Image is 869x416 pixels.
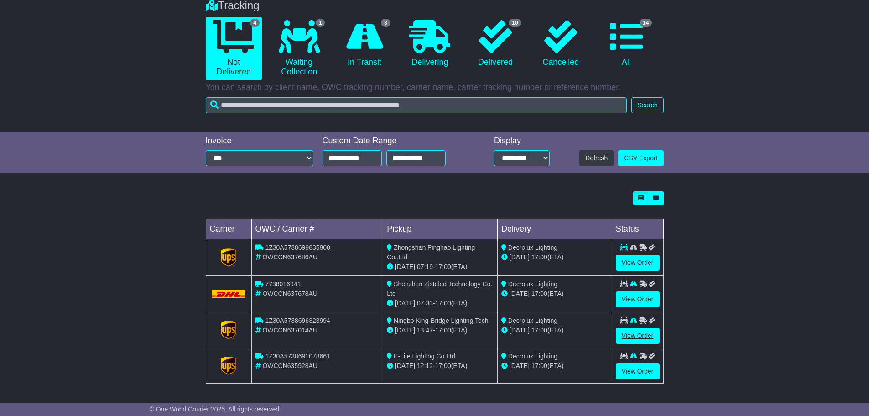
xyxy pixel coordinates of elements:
[316,19,325,27] span: 1
[395,300,415,307] span: [DATE]
[435,362,451,369] span: 17:00
[383,219,498,239] td: Pickup
[579,150,614,166] button: Refresh
[206,136,313,146] div: Invoice
[417,326,433,334] span: 13:47
[497,219,612,239] td: Delivery
[640,19,652,27] span: 14
[394,353,455,360] span: E-Lite Lighting Co Ltd
[501,289,608,299] div: (ETA)
[417,362,433,369] span: 12:12
[221,357,236,375] img: GetCarrierServiceLogo
[531,326,547,334] span: 17:00
[616,291,660,307] a: View Order
[510,253,530,261] span: [DATE]
[616,328,660,344] a: View Order
[501,253,608,262] div: (ETA)
[387,299,494,308] div: - (ETA)
[395,326,415,334] span: [DATE]
[262,253,317,261] span: OWCCN637686AU
[531,253,547,261] span: 17:00
[206,219,251,239] td: Carrier
[381,19,390,27] span: 3
[395,263,415,270] span: [DATE]
[616,255,660,271] a: View Order
[417,263,433,270] span: 07:19
[387,361,494,371] div: - (ETA)
[531,290,547,297] span: 17:00
[598,17,654,71] a: 14 All
[435,263,451,270] span: 17:00
[265,317,330,324] span: 1Z30A5738696323994
[417,300,433,307] span: 07:33
[206,17,262,80] a: 4 Not Delivered
[631,97,663,113] button: Search
[265,244,330,251] span: 1Z30A5738699835800
[494,136,550,146] div: Display
[467,17,523,71] a: 10 Delivered
[395,362,415,369] span: [DATE]
[262,362,317,369] span: OWCCN635928AU
[265,280,301,288] span: 7738016941
[510,290,530,297] span: [DATE]
[616,363,660,379] a: View Order
[336,17,392,71] a: 3 In Transit
[435,300,451,307] span: 17:00
[221,248,236,267] img: GetCarrierServiceLogo
[265,353,330,360] span: 1Z30A5738691078661
[250,19,260,27] span: 4
[531,362,547,369] span: 17:00
[251,219,383,239] td: OWC / Carrier #
[262,290,317,297] span: OWCCN637678AU
[501,326,608,335] div: (ETA)
[508,317,557,324] span: Decrolux Lighting
[435,326,451,334] span: 17:00
[508,244,557,251] span: Decrolux Lighting
[387,244,475,261] span: Zhongshan Pinghao Lighting Co.,Ltd
[508,353,557,360] span: Decrolux Lighting
[509,19,521,27] span: 10
[387,262,494,272] div: - (ETA)
[323,136,469,146] div: Custom Date Range
[271,17,327,80] a: 1 Waiting Collection
[618,150,663,166] a: CSV Export
[150,405,281,413] span: © One World Courier 2025. All rights reserved.
[508,280,557,288] span: Decrolux Lighting
[501,361,608,371] div: (ETA)
[533,17,589,71] a: Cancelled
[206,83,664,93] p: You can search by client name, OWC tracking number, carrier name, carrier tracking number or refe...
[387,326,494,335] div: - (ETA)
[402,17,458,71] a: Delivering
[394,317,489,324] span: Ningbo King-Bridge Lighting Tech
[510,326,530,334] span: [DATE]
[612,219,663,239] td: Status
[387,280,492,297] span: Shenzhen Zisteled Technology Co. Ltd
[221,321,236,339] img: GetCarrierServiceLogo
[510,362,530,369] span: [DATE]
[212,290,246,298] img: DHL.png
[262,326,317,334] span: OWCCN637014AU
